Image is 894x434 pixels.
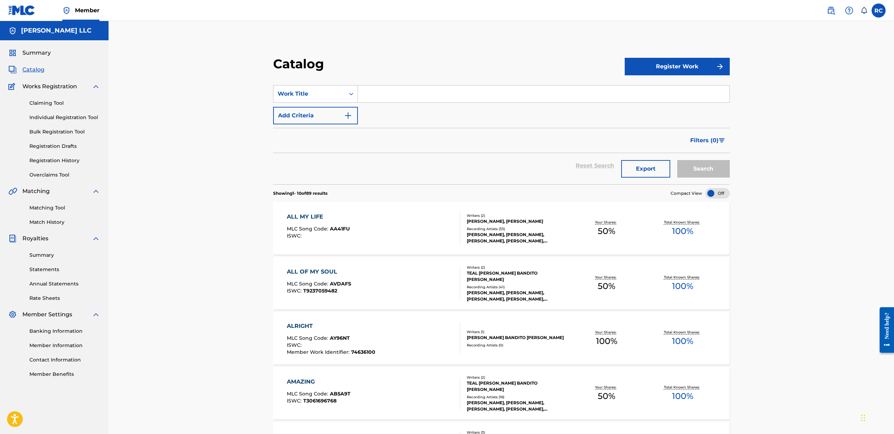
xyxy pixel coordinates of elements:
div: TEAL [PERSON_NAME] BANDITO [PERSON_NAME] [467,380,569,393]
div: [PERSON_NAME], [PERSON_NAME] [467,218,569,225]
span: ISWC : [287,342,303,348]
span: T3061696768 [303,398,337,404]
p: Total Known Shares: [664,275,701,280]
span: 50 % [598,390,615,402]
img: Catalog [8,66,17,74]
a: Member Benefits [29,371,100,378]
div: Notifications [860,7,867,14]
form: Search Form [273,85,730,184]
span: 100 % [596,335,617,347]
h5: RYAN CARAVEO LLC [21,27,91,35]
a: Registration Drafts [29,143,100,150]
div: Recording Artists ( 33 ) [467,226,569,232]
span: ISWC : [287,288,303,294]
div: ALL MY LIFE [287,213,350,221]
span: 50 % [598,225,615,237]
span: 100 % [672,335,693,347]
span: MLC Song Code : [287,391,330,397]
p: Total Known Shares: [664,330,701,335]
div: Recording Artists ( 41 ) [467,284,569,290]
span: Member Settings [22,310,72,319]
button: Register Work [625,58,730,75]
span: 100 % [672,390,693,402]
span: 100 % [672,280,693,292]
img: filter [719,138,725,143]
span: Works Registration [22,82,77,91]
img: MLC Logo [8,5,35,15]
img: Royalties [8,234,17,243]
span: Compact View [671,190,702,197]
p: Your Shares: [595,275,618,280]
div: TEAL [PERSON_NAME] BANDITO [PERSON_NAME] [467,270,569,283]
div: Writers ( 2 ) [467,213,569,218]
img: Works Registration [8,82,18,91]
button: Add Criteria [273,107,358,124]
span: 50 % [598,280,615,292]
span: AB5A9T [330,391,351,397]
a: Contact Information [29,356,100,364]
a: ALL MY LIFEMLC Song Code:AA41FUISWC:Writers (2)[PERSON_NAME], [PERSON_NAME]Recording Artists (33)... [273,202,730,255]
span: Royalties [22,234,48,243]
div: Writers ( 2 ) [467,265,569,270]
span: AY96NT [330,335,350,341]
img: expand [92,234,100,243]
div: Drag [861,407,865,428]
h2: Catalog [273,56,327,72]
a: Member Information [29,342,100,349]
a: Bulk Registration Tool [29,128,100,136]
img: f7272a7cc735f4ea7f67.svg [716,62,724,71]
p: Your Shares: [595,385,618,390]
p: Total Known Shares: [664,220,701,225]
div: Work Title [278,90,341,98]
span: ISWC : [287,233,303,239]
a: Overclaims Tool [29,171,100,179]
span: Summary [22,49,51,57]
div: Help [842,4,856,18]
div: [PERSON_NAME], [PERSON_NAME], [PERSON_NAME], [PERSON_NAME], [PERSON_NAME], [PERSON_NAME] [467,232,569,244]
span: MLC Song Code : [287,281,330,287]
a: Summary [29,252,100,259]
a: AMAZINGMLC Song Code:AB5A9TISWC:T3061696768Writers (2)TEAL [PERSON_NAME] BANDITO [PERSON_NAME]Rec... [273,367,730,420]
img: Member Settings [8,310,17,319]
a: SummarySummary [8,49,51,57]
div: Writers ( 2 ) [467,375,569,380]
a: Match History [29,219,100,226]
iframe: Chat Widget [859,400,894,434]
a: Matching Tool [29,204,100,212]
a: Rate Sheets [29,295,100,302]
a: Individual Registration Tool [29,114,100,121]
p: Your Shares: [595,330,618,335]
p: Your Shares: [595,220,618,225]
button: Filters (0) [686,132,730,149]
span: Matching [22,187,50,195]
a: ALL OF MY SOULMLC Song Code:AVDAFSISWC:T9237059482Writers (2)TEAL [PERSON_NAME] BANDITO [PERSON_N... [273,257,730,310]
img: Summary [8,49,17,57]
a: Claiming Tool [29,99,100,107]
div: ALRIGHT [287,322,375,330]
div: Writers ( 1 ) [467,329,569,335]
button: Export [621,160,670,178]
span: 100 % [672,225,693,237]
span: MLC Song Code : [287,226,330,232]
span: T9237059482 [303,288,337,294]
img: Accounts [8,27,17,35]
a: Statements [29,266,100,273]
span: MLC Song Code : [287,335,330,341]
iframe: Resource Center [874,302,894,358]
span: Member Work Identifier : [287,349,351,355]
span: AA41FU [330,226,350,232]
span: 74636100 [351,349,375,355]
a: Banking Information [29,328,100,335]
a: CatalogCatalog [8,66,44,74]
img: Matching [8,187,17,195]
span: Catalog [22,66,44,74]
div: [PERSON_NAME], [PERSON_NAME], [PERSON_NAME], [PERSON_NAME], [PERSON_NAME] [467,290,569,302]
div: ALL OF MY SOUL [287,268,351,276]
p: Total Known Shares: [664,385,701,390]
span: Filters ( 0 ) [690,136,719,145]
div: AMAZING [287,378,351,386]
img: help [845,6,853,15]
